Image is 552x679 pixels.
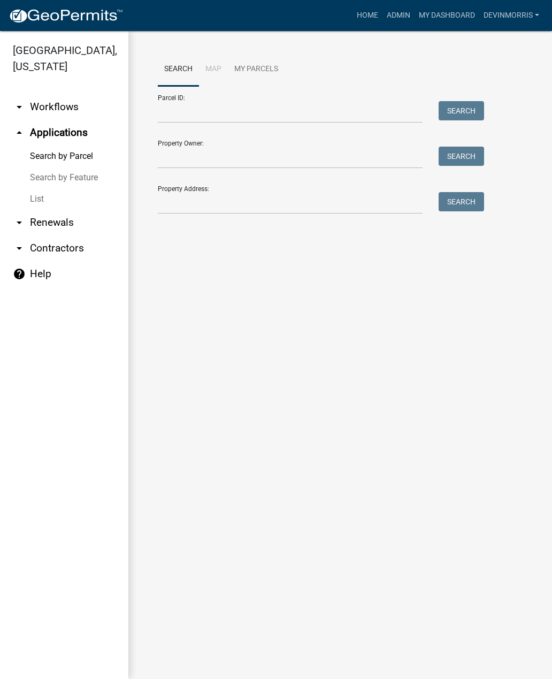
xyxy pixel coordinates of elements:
i: arrow_drop_down [13,101,26,113]
a: Search [158,52,199,87]
a: My Dashboard [415,5,479,26]
button: Search [439,147,484,166]
i: help [13,268,26,280]
i: arrow_drop_down [13,242,26,255]
button: Search [439,192,484,211]
a: Home [352,5,382,26]
a: My Parcels [228,52,285,87]
a: Devinmorris [479,5,543,26]
i: arrow_drop_up [13,126,26,139]
i: arrow_drop_down [13,216,26,229]
button: Search [439,101,484,120]
a: Admin [382,5,415,26]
